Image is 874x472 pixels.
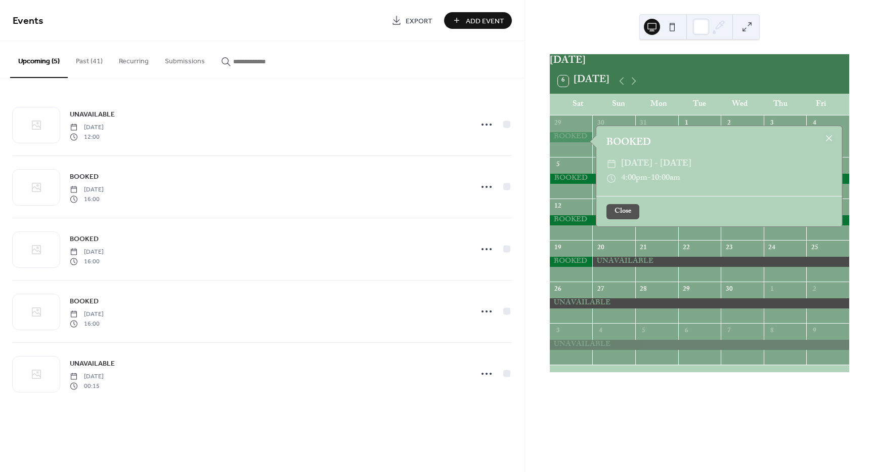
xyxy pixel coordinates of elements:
[621,171,647,186] span: 4:00pm
[639,286,648,295] div: 28
[596,136,842,151] div: BOOKED
[767,119,776,128] div: 3
[550,174,849,184] div: BOOKED
[70,358,115,369] a: UNAVAILABLE
[550,298,849,308] div: UNAVAILABLE
[68,41,111,77] button: Past (41)
[553,286,562,295] div: 26
[550,54,849,69] div: [DATE]
[682,244,691,253] div: 22
[70,185,104,194] span: [DATE]
[553,244,562,253] div: 19
[647,171,651,186] span: -
[606,171,616,186] div: ​
[406,16,432,26] span: Export
[592,257,849,267] div: UNAVAILABLE
[639,119,648,128] div: 31
[553,327,562,336] div: 3
[621,157,691,172] span: [DATE] - [DATE]
[558,94,598,115] div: Sat
[70,234,99,245] span: BOOKED
[679,94,720,115] div: Tue
[639,327,648,336] div: 5
[70,172,99,182] span: BOOKED
[111,41,157,77] button: Recurring
[767,327,776,336] div: 8
[444,12,512,29] button: Add Event
[553,161,562,170] div: 5
[157,41,213,77] button: Submissions
[810,327,819,336] div: 9
[724,286,733,295] div: 30
[70,109,115,120] span: UNAVAILABLE
[70,194,104,204] span: 16:00
[550,340,849,350] div: UNAVAILABLE
[70,123,104,132] span: [DATE]
[13,11,43,31] span: Events
[70,257,104,266] span: 16:00
[639,244,648,253] div: 21
[651,171,680,186] span: 10:00am
[10,41,68,78] button: Upcoming (5)
[70,319,104,328] span: 16:00
[606,204,639,219] button: Close
[70,310,104,319] span: [DATE]
[596,119,605,128] div: 30
[682,286,691,295] div: 29
[550,132,593,142] div: BOOKED
[639,94,679,115] div: Mon
[724,119,733,128] div: 2
[682,119,691,128] div: 1
[70,248,104,257] span: [DATE]
[810,244,819,253] div: 25
[810,286,819,295] div: 2
[767,286,776,295] div: 1
[606,157,616,172] div: ​
[384,12,440,29] a: Export
[598,94,639,115] div: Sun
[70,359,115,369] span: UNAVAILABLE
[70,132,104,141] span: 12:00
[70,233,99,245] a: BOOKED
[767,244,776,253] div: 24
[70,381,104,390] span: 00:15
[720,94,760,115] div: Wed
[596,286,605,295] div: 27
[801,94,841,115] div: Fri
[554,73,614,89] button: 6[DATE]
[553,202,562,211] div: 12
[810,119,819,128] div: 4
[596,244,605,253] div: 20
[724,244,733,253] div: 23
[70,295,99,307] a: BOOKED
[70,108,115,120] a: UNAVAILABLE
[553,119,562,128] div: 29
[70,171,99,182] a: BOOKED
[70,296,99,307] span: BOOKED
[682,327,691,336] div: 6
[596,327,605,336] div: 4
[466,16,504,26] span: Add Event
[550,215,849,225] div: BOOKED
[70,372,104,381] span: [DATE]
[760,94,801,115] div: Thu
[550,257,593,267] div: BOOKED
[724,327,733,336] div: 7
